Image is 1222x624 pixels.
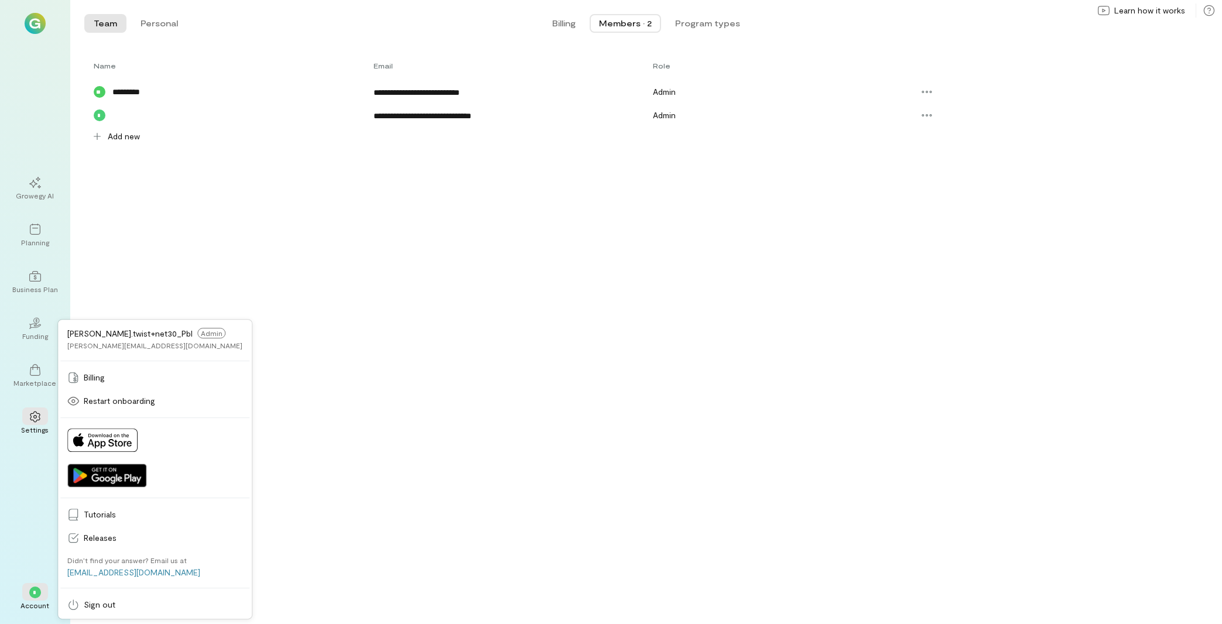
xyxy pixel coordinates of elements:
[14,378,57,388] div: Marketplace
[67,556,187,565] div: Didn’t find your answer? Email us at
[543,14,585,33] button: Billing
[84,509,242,520] span: Tutorials
[14,214,56,256] a: Planning
[14,402,56,444] a: Settings
[14,261,56,303] a: Business Plan
[666,14,749,33] button: Program types
[22,425,49,434] div: Settings
[653,87,676,97] span: Admin
[67,328,193,338] span: [PERSON_NAME].twist+net30_Pbl
[16,191,54,200] div: Growegy AI
[67,464,146,487] img: Get it on Google Play
[21,238,49,247] div: Planning
[84,372,242,383] span: Billing
[1114,5,1185,16] span: Learn how it works
[60,503,249,526] a: Tutorials
[67,428,138,452] img: Download on App Store
[14,308,56,350] a: Funding
[84,14,126,33] button: Team
[60,389,249,413] a: Restart onboarding
[374,61,653,70] div: Toggle SortBy
[108,131,140,142] span: Add new
[60,526,249,550] a: Releases
[60,593,249,616] a: Sign out
[374,61,393,70] span: Email
[60,366,249,389] a: Billing
[22,331,48,341] div: Funding
[21,601,50,610] div: Account
[590,14,661,33] button: Members · 2
[94,61,374,70] div: Toggle SortBy
[14,577,56,619] div: *Account
[84,599,242,611] span: Sign out
[599,18,652,29] div: Members · 2
[12,284,58,294] div: Business Plan
[131,14,187,33] button: Personal
[197,328,225,338] span: Admin
[84,532,242,544] span: Releases
[67,567,200,577] a: [EMAIL_ADDRESS][DOMAIN_NAME]
[653,110,676,120] span: Admin
[84,395,242,407] span: Restart onboarding
[552,18,576,29] span: Billing
[14,167,56,210] a: Growegy AI
[653,61,670,70] span: Role
[94,61,116,70] span: Name
[14,355,56,397] a: Marketplace
[67,341,242,350] div: [PERSON_NAME][EMAIL_ADDRESS][DOMAIN_NAME]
